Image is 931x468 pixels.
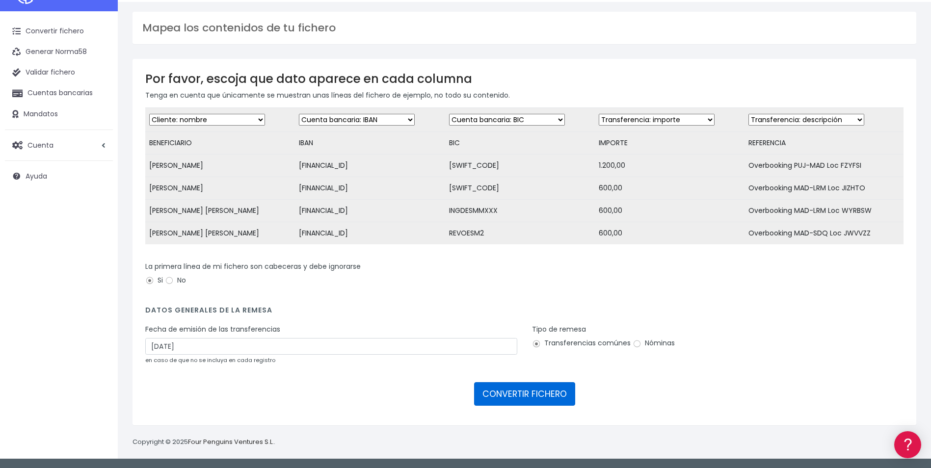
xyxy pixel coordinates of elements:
[145,306,904,319] h4: Datos generales de la remesa
[165,275,186,286] label: No
[474,382,575,406] button: CONVERTIR FICHERO
[135,283,189,292] a: POWERED BY ENCHANT
[745,200,904,222] td: Overbooking MAD-LRM Loc WYRBSW
[445,222,595,245] td: REVOESM2
[10,108,186,118] div: Convertir ficheros
[595,222,745,245] td: 600,00
[5,104,113,125] a: Mandatos
[595,132,745,155] td: IMPORTE
[10,83,186,99] a: Información general
[5,166,113,186] a: Ayuda
[745,222,904,245] td: Overbooking MAD-SDQ Loc JWVVZZ
[145,275,163,286] label: Si
[445,155,595,177] td: [SWIFT_CODE]
[595,177,745,200] td: 600,00
[10,195,186,204] div: Facturación
[10,262,186,280] button: Contáctanos
[145,200,295,222] td: [PERSON_NAME] [PERSON_NAME]
[145,261,361,272] label: La primera línea de mi fichero son cabeceras y debe ignorarse
[27,140,53,150] span: Cuenta
[595,155,745,177] td: 1.200,00
[532,324,586,335] label: Tipo de remesa
[10,155,186,170] a: Videotutoriales
[595,200,745,222] td: 600,00
[145,155,295,177] td: [PERSON_NAME]
[745,177,904,200] td: Overbooking MAD-LRM Loc JIZHTO
[745,155,904,177] td: Overbooking PUJ-MAD Loc FZYFSI
[295,132,445,155] td: IBAN
[532,338,631,348] label: Transferencias comúnes
[133,437,275,447] p: Copyright © 2025 .
[295,222,445,245] td: [FINANCIAL_ID]
[633,338,675,348] label: Nóminas
[10,68,186,78] div: Información general
[445,177,595,200] td: [SWIFT_CODE]
[145,177,295,200] td: [PERSON_NAME]
[295,155,445,177] td: [FINANCIAL_ID]
[445,132,595,155] td: BIC
[145,356,275,364] small: en caso de que no se incluya en cada registro
[5,62,113,83] a: Validar fichero
[5,21,113,42] a: Convertir fichero
[188,437,274,446] a: Four Penguins Ventures S.L.
[145,90,904,101] p: Tenga en cuenta que únicamente se muestran unas líneas del fichero de ejemplo, no todo su contenido.
[10,124,186,139] a: Formatos
[295,177,445,200] td: [FINANCIAL_ID]
[142,22,906,34] h3: Mapea los contenidos de tu fichero
[145,132,295,155] td: BENEFICIARIO
[26,171,47,181] span: Ayuda
[5,42,113,62] a: Generar Norma58
[445,200,595,222] td: INGDESMMXXX
[10,210,186,226] a: General
[145,324,280,335] label: Fecha de emisión de las transferencias
[5,83,113,104] a: Cuentas bancarias
[745,132,904,155] td: REFERENCIA
[10,251,186,266] a: API
[145,72,904,86] h3: Por favor, escoja que dato aparece en cada columna
[10,235,186,245] div: Programadores
[5,135,113,156] a: Cuenta
[10,139,186,155] a: Problemas habituales
[145,222,295,245] td: [PERSON_NAME] [PERSON_NAME]
[295,200,445,222] td: [FINANCIAL_ID]
[10,170,186,185] a: Perfiles de empresas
